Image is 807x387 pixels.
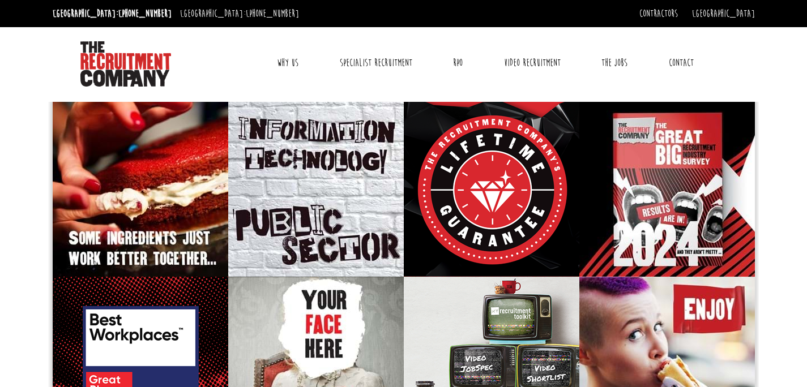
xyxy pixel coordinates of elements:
[692,7,755,20] a: [GEOGRAPHIC_DATA]
[80,41,171,87] img: The Recruitment Company
[50,5,174,23] li: [GEOGRAPHIC_DATA]:
[660,49,702,77] a: Contact
[496,49,569,77] a: Video Recruitment
[246,7,299,20] a: [PHONE_NUMBER]
[118,7,172,20] a: [PHONE_NUMBER]
[177,5,302,23] li: [GEOGRAPHIC_DATA]:
[268,49,307,77] a: Why Us
[445,49,471,77] a: RPO
[331,49,421,77] a: Specialist Recruitment
[639,7,678,20] a: Contractors
[593,49,636,77] a: The Jobs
